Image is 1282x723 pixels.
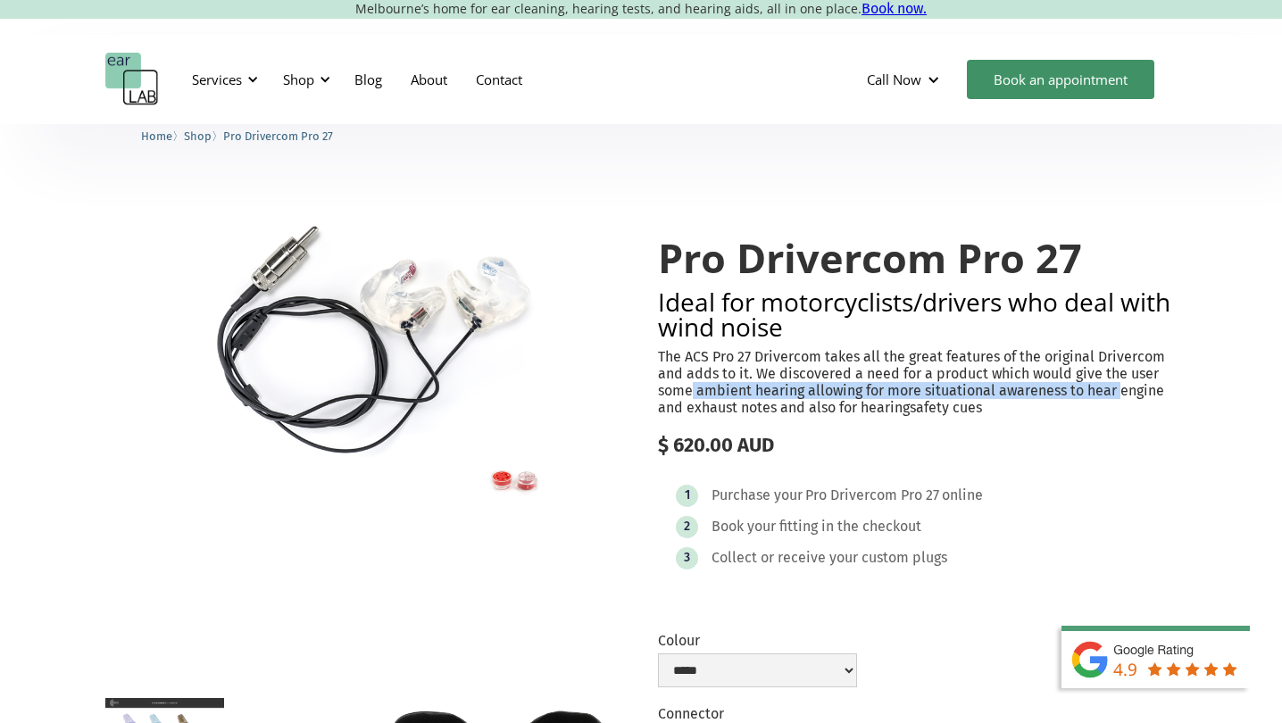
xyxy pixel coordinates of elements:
h2: Ideal for motorcyclists/drivers who deal with wind noise [658,289,1177,339]
li: 〉 [184,127,223,145]
div: Purchase your [712,486,803,504]
h1: Pro Drivercom Pro 27 [658,236,1177,280]
div: Services [192,71,242,88]
div: $ 620.00 AUD [658,434,1177,457]
div: Book your fitting in the checkout [712,518,921,536]
p: The ACS Pro 27 Drivercom takes all the great features of the original Drivercom and adds to it. W... [658,348,1177,417]
div: Collect or receive your custom plugs [712,549,947,567]
a: Blog [340,54,396,105]
a: Pro Drivercom Pro 27 [223,127,333,144]
a: Home [141,127,172,144]
a: open lightbox [105,200,624,544]
a: Book an appointment [967,60,1154,99]
span: Pro Drivercom Pro 27 [223,129,333,143]
div: 3 [684,551,690,564]
div: Shop [272,53,336,106]
div: Shop [283,71,314,88]
div: 2 [684,519,690,533]
span: Home [141,129,172,143]
a: home [105,53,159,106]
div: Call Now [867,71,921,88]
div: Services [181,53,263,106]
label: Connector [658,705,857,722]
div: Call Now [853,53,958,106]
a: Contact [462,54,537,105]
label: Colour [658,632,857,649]
span: Shop [184,129,212,143]
li: 〉 [141,127,184,145]
div: Pro Drivercom Pro 27 [805,486,939,504]
img: Pro Drivercom Pro 27 [105,200,624,544]
a: Shop [184,127,212,144]
div: 1 [685,488,690,502]
a: About [396,54,462,105]
div: online [942,486,983,504]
